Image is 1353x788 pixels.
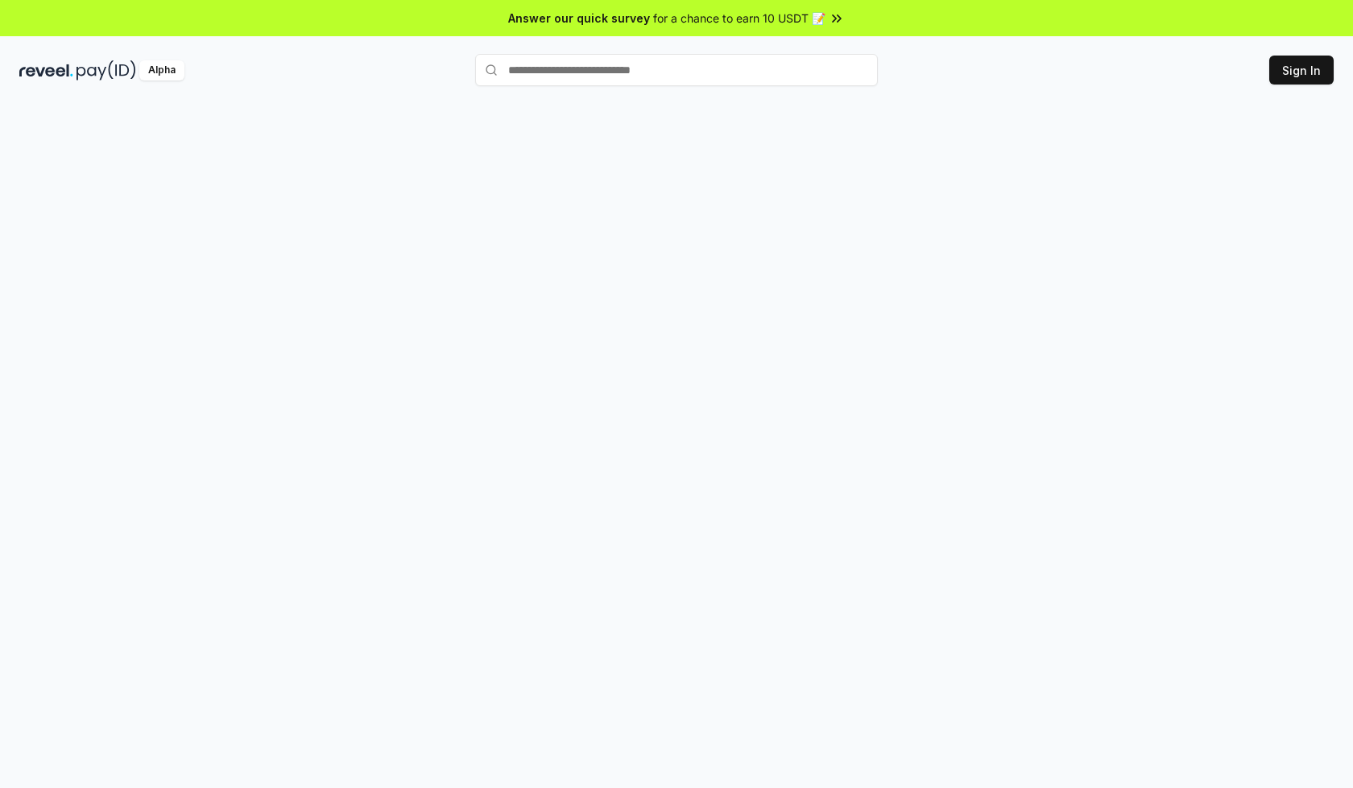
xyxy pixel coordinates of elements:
[139,60,184,80] div: Alpha
[1269,56,1334,85] button: Sign In
[508,10,650,27] span: Answer our quick survey
[77,60,136,80] img: pay_id
[19,60,73,80] img: reveel_dark
[653,10,825,27] span: for a chance to earn 10 USDT 📝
